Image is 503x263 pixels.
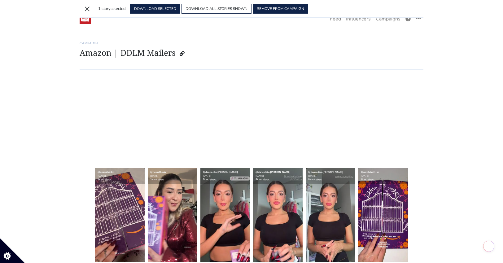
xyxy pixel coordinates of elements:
[98,170,114,174] a: @nessathinkz
[368,178,375,181] a: views
[373,13,403,25] a: Campaigns
[361,170,379,174] a: @nicoleholt_ac
[253,4,308,14] button: REMOVE FROM CAMPAIGN
[210,178,217,181] a: views
[316,178,322,181] a: views
[256,170,291,174] a: @dance.like.[PERSON_NAME]
[105,178,112,181] a: views
[80,48,423,59] h1: Amazon | DDLM Mailers
[102,6,111,11] span: story
[203,170,238,174] a: @dance.like.[PERSON_NAME]
[200,168,250,184] div: [DATE] 5k est.
[306,168,355,184] div: [DATE] 5k est.
[308,170,343,174] a: @dance.like.[PERSON_NAME]
[253,168,303,184] div: [DATE] 5k est.
[80,14,91,24] img: 19:52:48_1547236368
[98,6,101,11] span: 1
[158,178,164,181] a: views
[343,13,373,25] a: Influencers
[263,178,269,181] a: views
[80,42,423,45] h6: Campaign
[82,4,92,14] button: ×
[182,4,251,14] button: DOWNLOAD ALL STORIES SHOWN
[327,13,343,25] a: Feed
[358,168,408,184] div: [DATE] 1k est.
[95,168,145,184] div: [DATE] 2k est.
[150,170,166,174] a: @nessathinkz
[98,6,126,12] div: selected.
[148,168,197,184] div: [DATE] 2k est.
[130,4,180,14] button: DOWNLOAD SELECTED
